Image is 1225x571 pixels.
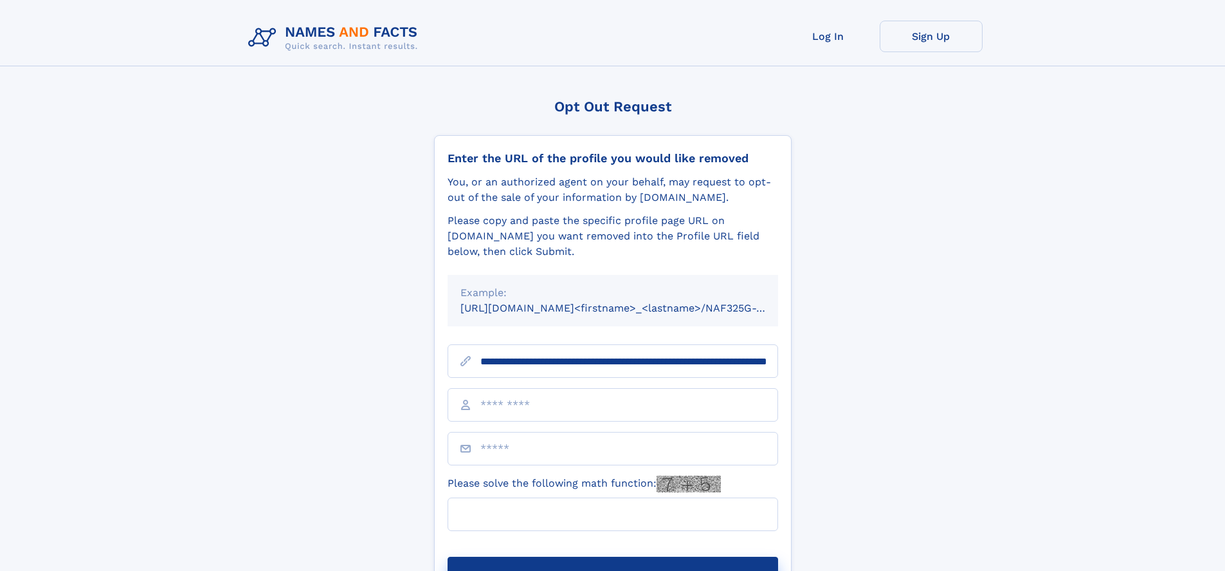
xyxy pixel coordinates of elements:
[777,21,880,52] a: Log In
[448,213,778,259] div: Please copy and paste the specific profile page URL on [DOMAIN_NAME] you want removed into the Pr...
[448,174,778,205] div: You, or an authorized agent on your behalf, may request to opt-out of the sale of your informatio...
[880,21,983,52] a: Sign Up
[448,151,778,165] div: Enter the URL of the profile you would like removed
[243,21,428,55] img: Logo Names and Facts
[460,302,803,314] small: [URL][DOMAIN_NAME]<firstname>_<lastname>/NAF325G-xxxxxxxx
[460,285,765,301] div: Example:
[434,98,792,115] div: Opt Out Request
[448,476,721,492] label: Please solve the following math function:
